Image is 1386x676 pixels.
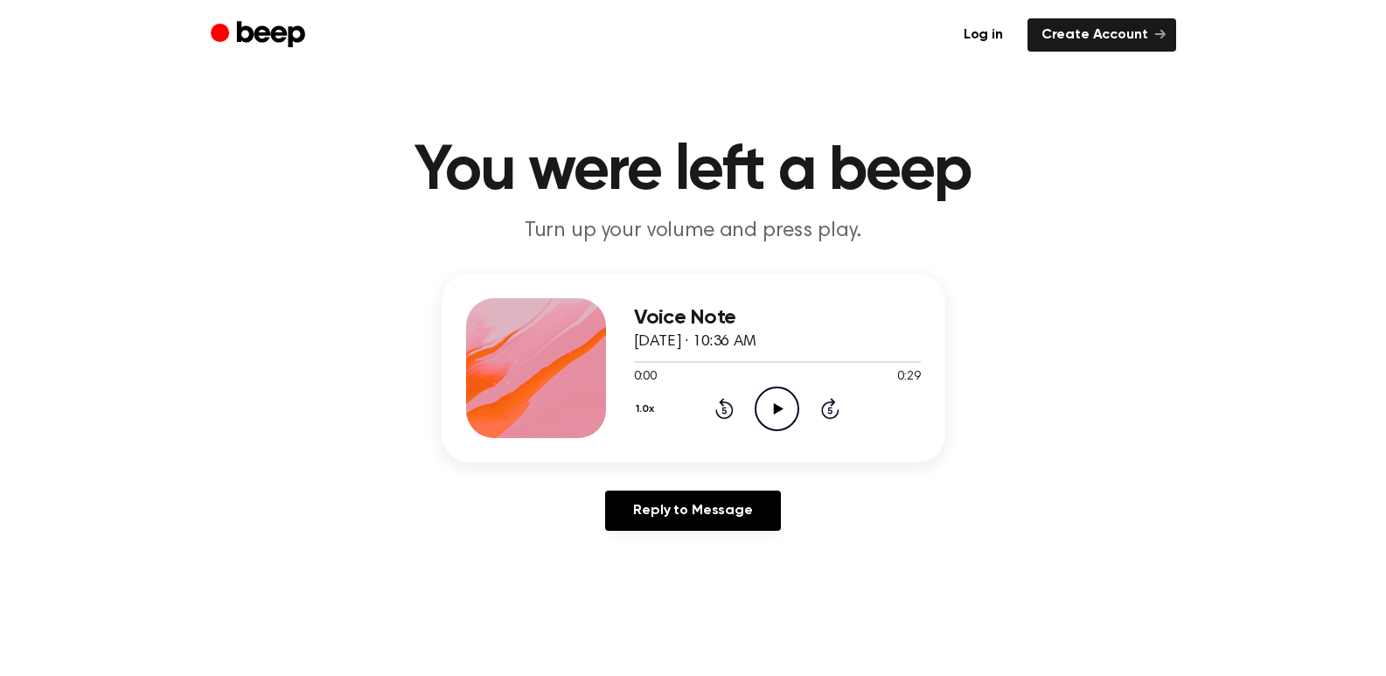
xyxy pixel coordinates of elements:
[950,18,1017,52] a: Log in
[605,491,780,531] a: Reply to Message
[634,306,921,330] h3: Voice Note
[246,140,1141,203] h1: You were left a beep
[211,18,310,52] a: Beep
[358,217,1029,246] p: Turn up your volume and press play.
[634,394,661,424] button: 1.0x
[634,368,657,387] span: 0:00
[634,334,756,350] span: [DATE] · 10:36 AM
[1027,18,1176,52] a: Create Account
[897,368,920,387] span: 0:29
